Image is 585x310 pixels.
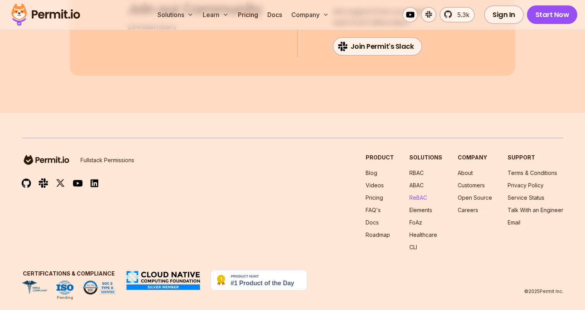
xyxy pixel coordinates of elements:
h3: Certifications & Compliance [22,270,116,277]
span: 5.3k [453,10,469,19]
h3: Solutions [409,154,442,161]
a: Docs [366,219,379,226]
img: slack [39,178,48,188]
img: youtube [73,179,83,188]
h3: Company [458,154,492,161]
a: About [458,170,473,176]
a: Docs [264,7,285,22]
p: Fullstack Permissions [80,156,134,164]
a: Videos [366,182,384,188]
a: Customers [458,182,485,188]
a: Service Status [508,194,544,201]
a: Join Permit's Slack [333,37,422,56]
img: github [22,178,31,188]
a: Sign In [484,5,524,24]
a: Healthcare [409,231,437,238]
a: Terms & Conditions [508,170,557,176]
a: FoAz [409,219,422,226]
a: Blog [366,170,377,176]
img: HIPAA [22,281,47,295]
a: Start Now [527,5,578,24]
a: ABAC [409,182,424,188]
img: logo [22,154,71,166]
img: linkedin [91,179,98,188]
img: twitter [56,178,65,188]
a: Open Source [458,194,492,201]
h3: Product [366,154,394,161]
a: Careers [458,207,478,213]
img: Permit logo [8,2,84,28]
img: ISO [56,281,74,295]
a: Pricing [366,194,383,201]
a: FAQ's [366,207,381,213]
div: Pending [57,295,73,301]
button: Learn [200,7,232,22]
a: 5.3k [440,7,475,22]
a: Email [508,219,520,226]
a: Elements [409,207,432,213]
img: SOC [83,281,116,295]
a: Pricing [235,7,261,22]
h3: Support [508,154,563,161]
a: ReBAC [409,194,427,201]
button: Solutions [154,7,197,22]
a: Roadmap [366,231,390,238]
a: CLI [409,244,417,250]
button: Company [288,7,332,22]
a: Privacy Policy [508,182,544,188]
p: © 2025 Permit Inc. [524,288,563,295]
a: RBAC [409,170,424,176]
img: Permit.io - Never build permissions again | Product Hunt [210,270,307,291]
a: Talk With an Engineer [508,207,563,213]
